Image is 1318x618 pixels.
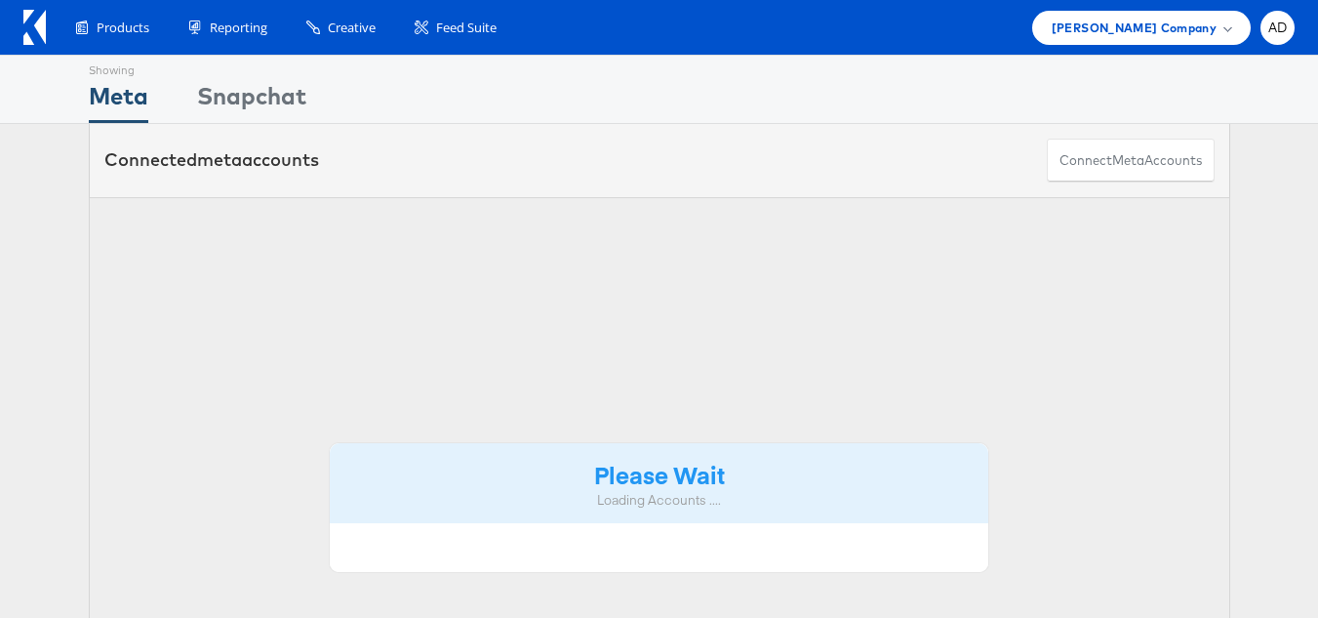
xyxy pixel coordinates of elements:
[1052,18,1217,38] span: [PERSON_NAME] Company
[210,19,267,37] span: Reporting
[89,79,148,123] div: Meta
[1047,139,1215,183] button: ConnectmetaAccounts
[594,458,725,490] strong: Please Wait
[328,19,376,37] span: Creative
[89,56,148,79] div: Showing
[197,79,306,123] div: Snapchat
[1112,151,1144,170] span: meta
[344,491,975,510] div: Loading Accounts ....
[436,19,497,37] span: Feed Suite
[97,19,149,37] span: Products
[104,147,319,173] div: Connected accounts
[197,148,242,171] span: meta
[1268,21,1288,34] span: AD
